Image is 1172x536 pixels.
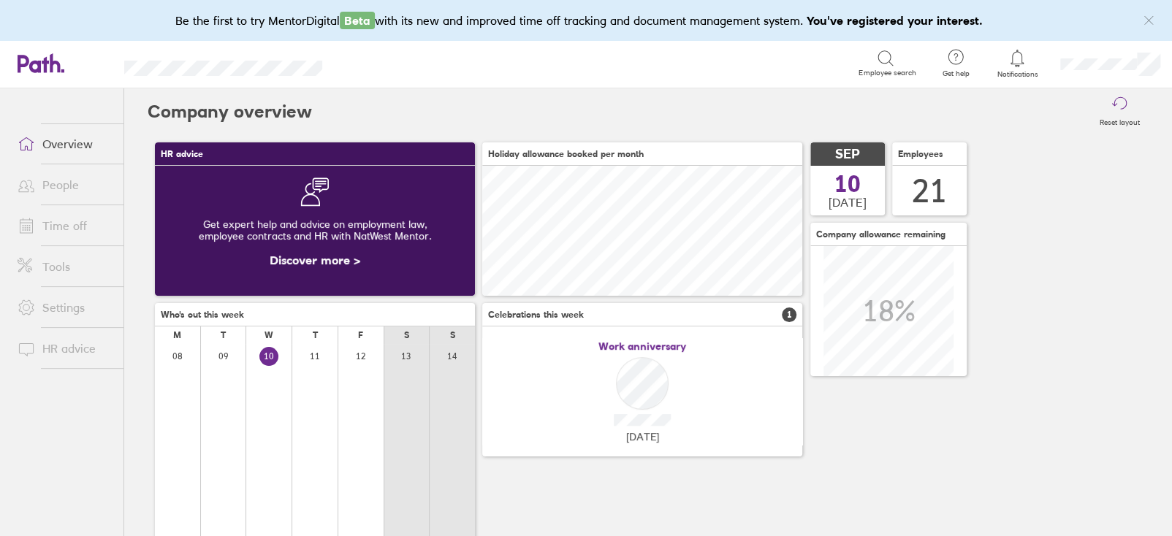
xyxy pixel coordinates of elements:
[898,149,943,159] span: Employees
[6,129,123,158] a: Overview
[404,330,409,340] div: S
[270,253,360,267] a: Discover more >
[626,431,659,443] span: [DATE]
[912,172,947,210] div: 21
[340,12,375,29] span: Beta
[488,149,644,159] span: Holiday allowance booked per month
[362,56,399,69] div: Search
[161,149,203,159] span: HR advice
[175,12,997,29] div: Be the first to try MentorDigital with its new and improved time off tracking and document manage...
[161,310,244,320] span: Who's out this week
[358,330,363,340] div: F
[829,196,867,209] span: [DATE]
[1091,88,1149,135] button: Reset layout
[932,69,979,78] span: Get help
[488,310,584,320] span: Celebrations this week
[782,307,796,322] span: 1
[167,207,463,253] div: Get expert help and advice on employment law, employee contracts and HR with NatWest Mentor.
[807,13,983,28] b: You've registered your interest.
[994,48,1041,79] a: Notifications
[994,70,1041,79] span: Notifications
[6,211,123,240] a: Time off
[173,330,181,340] div: M
[1091,114,1149,127] label: Reset layout
[834,172,861,196] span: 10
[6,170,123,199] a: People
[835,147,860,162] span: SEP
[221,330,226,340] div: T
[859,69,916,77] span: Employee search
[816,229,945,240] span: Company allowance remaining
[6,252,123,281] a: Tools
[148,88,312,135] h2: Company overview
[313,330,318,340] div: T
[6,293,123,322] a: Settings
[598,340,686,352] span: Work anniversary
[265,330,273,340] div: W
[450,330,455,340] div: S
[6,334,123,363] a: HR advice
